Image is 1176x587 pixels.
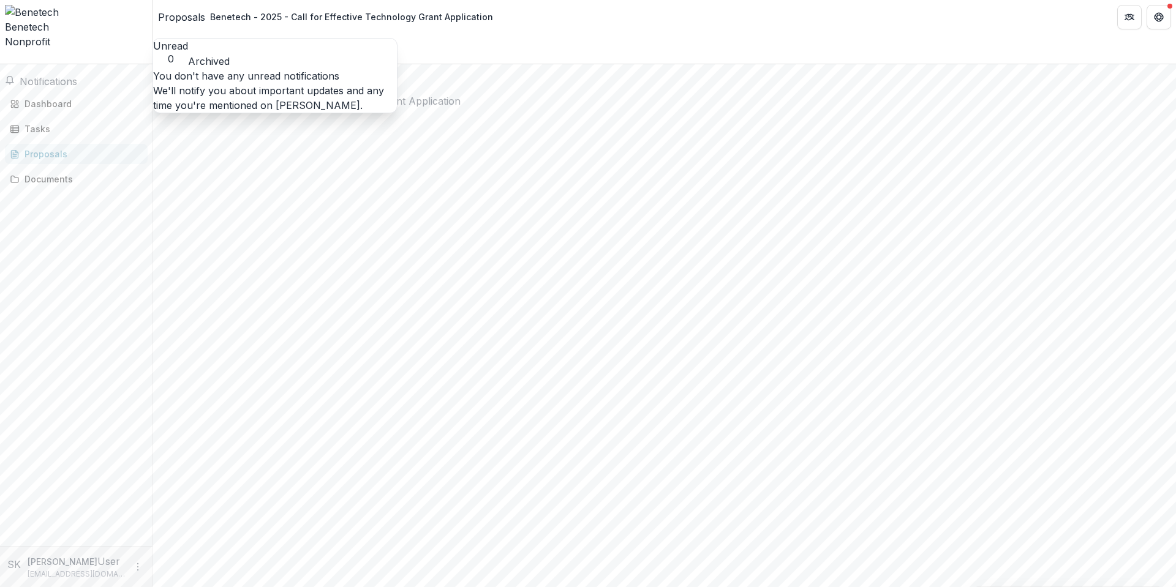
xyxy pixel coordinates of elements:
[153,64,1176,79] div: Accelerate
[130,559,145,574] button: More
[5,74,77,89] button: Notifications
[210,10,493,23] div: Benetech - 2025 - Call for Effective Technology Grant Application
[5,94,148,114] a: Dashboard
[153,69,397,83] p: You don't have any unread notifications
[5,20,148,34] div: Benetech
[5,5,148,20] img: Benetech
[158,10,205,24] a: Proposals
[153,53,188,65] span: 0
[153,39,188,65] button: Unread
[20,75,77,88] span: Notifications
[5,36,50,48] span: Nonprofit
[28,555,97,568] p: [PERSON_NAME]
[153,94,1176,108] h2: Benetech - 2025 - Call for Effective Technology Grant Application
[5,169,148,189] a: Documents
[188,54,230,69] button: Archived
[7,557,23,572] div: Shae Knowlton
[1147,5,1171,29] button: Get Help
[1117,5,1142,29] button: Partners
[153,83,397,113] p: We'll notify you about important updates and any time you're mentioned on [PERSON_NAME].
[24,122,138,135] div: Tasks
[153,79,1176,94] img: Accelerate
[5,144,148,164] a: Proposals
[158,8,498,26] nav: breadcrumb
[5,119,148,139] a: Tasks
[24,148,138,160] div: Proposals
[24,97,138,110] div: Dashboard
[97,554,120,569] p: User
[28,569,126,580] p: [EMAIL_ADDRESS][DOMAIN_NAME]
[24,173,138,185] div: Documents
